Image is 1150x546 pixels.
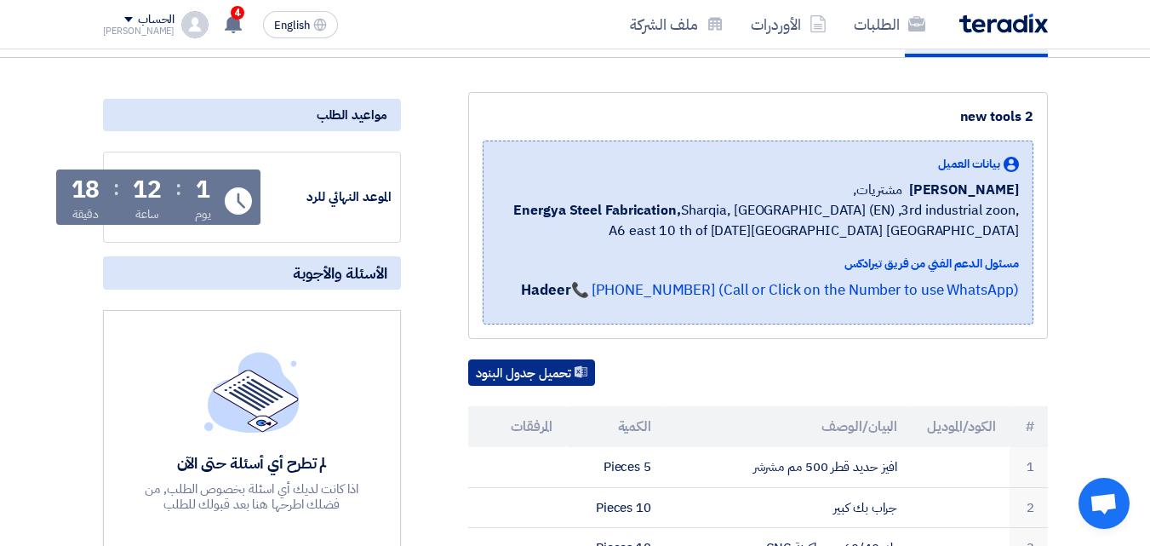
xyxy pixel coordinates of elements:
[293,263,387,283] span: الأسئلة والأجوبة
[274,20,310,32] span: English
[840,4,939,44] a: الطلبات
[133,178,162,202] div: 12
[128,481,376,512] div: اذا كانت لديك أي اسئلة بخصوص الطلب, من فضلك اطرحها هنا بعد قبولك للطلب
[72,178,100,202] div: 18
[566,406,665,447] th: الكمية
[959,14,1048,33] img: Teradix logo
[138,13,175,27] div: الحساب
[175,173,181,204] div: :
[497,255,1019,273] div: مسئول الدعم الفني من فريق تيرادكس
[571,279,1019,301] a: 📞 [PHONE_NUMBER] (Call or Click on the Number to use WhatsApp)
[521,279,570,301] strong: Hadeer
[665,447,911,487] td: افيز حديد قطر 500 مم مشرشر
[566,447,665,487] td: 5 Pieces
[103,99,401,131] div: مواعيد الطلب
[468,359,595,387] button: تحميل جدول البنود
[665,406,911,447] th: البيان/الوصف
[483,106,1033,127] div: new tools 2
[566,487,665,528] td: 10 Pieces
[616,4,737,44] a: ملف الشركة
[128,453,376,473] div: لم تطرح أي أسئلة حتى الآن
[1078,478,1130,529] a: Open chat
[196,178,210,202] div: 1
[264,187,392,207] div: الموعد النهائي للرد
[468,406,567,447] th: المرفقات
[231,6,244,20] span: 4
[737,4,840,44] a: الأوردرات
[911,406,1010,447] th: الكود/الموديل
[1010,406,1048,447] th: #
[513,200,680,221] b: Energya Steel Fabrication,
[195,205,211,223] div: يوم
[1010,447,1048,487] td: 1
[665,487,911,528] td: جراب بك كبير
[113,173,119,204] div: :
[909,180,1019,200] span: [PERSON_NAME]
[135,205,160,223] div: ساعة
[938,155,1000,173] span: بيانات العميل
[1010,487,1048,528] td: 2
[497,200,1019,241] span: Sharqia, [GEOGRAPHIC_DATA] (EN) ,3rd industrial zoon, A6 east 10 th of [DATE][GEOGRAPHIC_DATA] [G...
[181,11,209,38] img: profile_test.png
[204,352,300,432] img: empty_state_list.svg
[853,180,901,200] span: مشتريات,
[103,26,175,36] div: [PERSON_NAME]
[263,11,338,38] button: English
[72,205,99,223] div: دقيقة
